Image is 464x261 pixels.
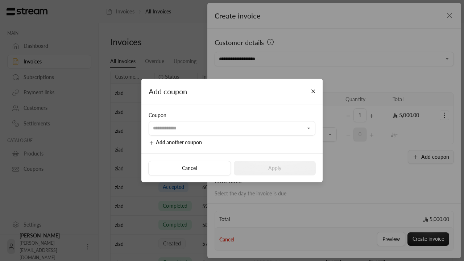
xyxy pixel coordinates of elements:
[149,112,315,119] div: Coupon
[304,124,313,133] button: Open
[307,85,320,98] button: Close
[148,161,231,175] button: Cancel
[156,139,202,145] span: Add another coupon
[149,87,187,96] span: Add coupon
